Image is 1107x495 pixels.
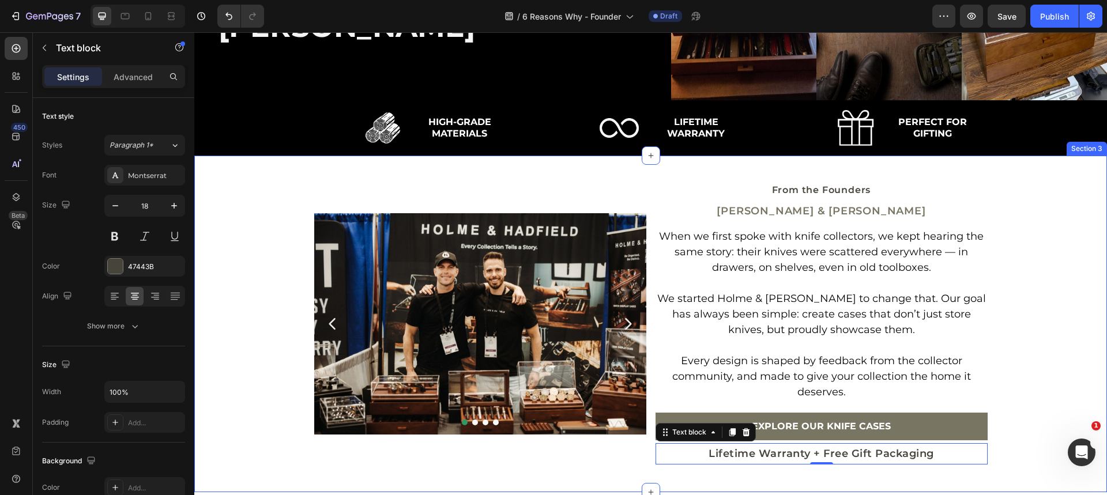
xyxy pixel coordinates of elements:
[1030,5,1079,28] button: Publish
[42,316,185,337] button: Show more
[660,11,677,21] span: Draft
[462,321,792,368] p: Every design is shaped by feedback from the collector community, and made to give your collection...
[424,282,443,301] button: Carousel Next Arrow
[42,140,62,150] div: Styles
[120,181,452,402] img: gempages_473355238577800198-28559783-38d8-4b7a-bd25-05529c9646d4.jpg
[517,10,520,22] span: /
[462,197,792,243] p: When we first spoke with knife collectors, we kept hearing the same story: their knives were scat...
[299,387,304,393] button: Dot
[129,282,148,301] button: Carousel Back Arrow
[194,32,1107,495] iframe: Design area
[9,211,28,220] div: Beta
[42,357,73,373] div: Size
[42,482,60,493] div: Color
[42,198,73,213] div: Size
[114,71,153,83] p: Advanced
[462,243,792,305] p: We started Holme & [PERSON_NAME] to change that. Our goal has always been simple: create cases th...
[466,84,537,108] p: LIFETIME WARRANTY
[1068,439,1095,466] iframe: Intercom live chat
[462,152,792,164] p: From the Founders
[476,395,514,405] div: Text block
[11,123,28,132] div: 450
[703,84,774,108] p: PERFECT FOR GIFTING
[128,483,182,493] div: Add...
[42,170,57,180] div: Font
[461,171,793,187] h2: [PERSON_NAME] & [PERSON_NAME]
[87,320,141,332] div: Show more
[461,195,793,369] div: Rich Text Editor. Editing area: main
[461,151,793,165] h2: Rich Text Editor. Editing area: main
[42,387,61,397] div: Width
[1091,421,1101,430] span: 1
[461,380,793,409] a: Explore Our KNIFE CASES
[128,262,182,272] div: 47443B
[638,73,684,119] img: gempages_473355238577800198-687c3f2b-c97f-4f3f-84de-8316ce9c427a.jpg
[42,289,74,304] div: Align
[278,387,284,393] button: Dot
[1040,10,1069,22] div: Publish
[42,111,74,122] div: Text style
[5,5,86,28] button: 7
[105,381,184,402] input: Auto
[522,10,621,22] span: 6 Reasons Why - Founder
[76,9,81,23] p: 7
[56,41,154,55] p: Text block
[997,12,1016,21] span: Save
[875,111,910,122] div: Section 3
[57,71,89,83] p: Settings
[128,171,182,181] div: Montserrat
[110,140,153,150] span: Paragraph 1*
[42,261,60,271] div: Color
[42,454,98,469] div: Background
[42,417,69,428] div: Padding
[988,5,1026,28] button: Save
[230,84,301,108] p: HIGH-GRADE MATERIALS
[462,412,792,430] p: Lifetime Warranty + Free Gift Packaging
[128,418,182,428] div: Add...
[288,387,294,393] button: Dot
[402,73,448,119] img: gempages_473355238577800198-7aace0e9-4a2d-40fb-a5ac-7d5ee6836f2e.jpg
[104,135,185,156] button: Paragraph 1*
[217,5,264,28] div: Undo/Redo
[558,386,696,403] p: Explore Our KNIFE CASES
[268,387,273,393] button: Dot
